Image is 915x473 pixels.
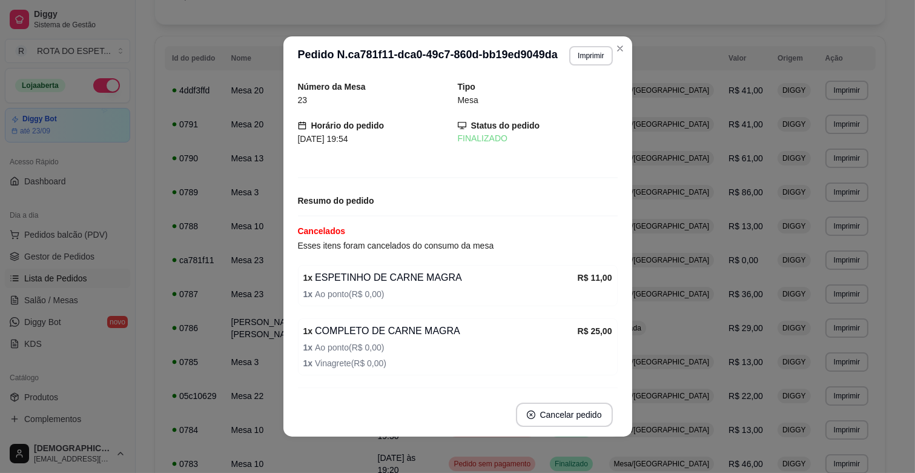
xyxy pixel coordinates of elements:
[298,82,366,92] strong: Número da Mesa
[458,121,466,130] span: desktop
[303,341,612,354] span: Ao ponto ( R$ 0,00 )
[303,287,612,301] span: Ao ponto ( R$ 0,00 )
[516,403,613,427] button: close-circleCancelar pedido
[458,95,478,105] span: Mesa
[298,226,346,236] strong: Cancelados
[303,324,578,338] div: COMPLETO DE CARNE MAGRA
[298,241,494,250] span: Esses itens foram cancelados do consumo da mesa
[303,326,313,336] strong: 1 x
[298,46,558,65] h3: Pedido N. ca781f11-dca0-49c7-860d-bb19ed9049da
[303,343,315,352] strong: 1 x
[458,132,618,145] div: FINALIZADO
[303,357,612,370] span: Vinagrete ( R$ 0,00 )
[298,121,306,130] span: calendar
[303,270,578,285] div: ESPETINHO DE CARNE MAGRA
[471,121,540,130] strong: Status do pedido
[298,196,374,206] strong: Resumo do pedido
[578,273,612,283] strong: R$ 11,00
[303,358,315,368] strong: 1 x
[578,326,612,336] strong: R$ 25,00
[298,134,348,144] span: [DATE] 19:54
[569,46,612,65] button: Imprimir
[298,95,308,105] span: 23
[458,82,475,92] strong: Tipo
[527,411,535,419] span: close-circle
[610,39,630,58] button: Close
[311,121,385,130] strong: Horário do pedido
[303,289,315,299] strong: 1 x
[303,273,313,283] strong: 1 x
